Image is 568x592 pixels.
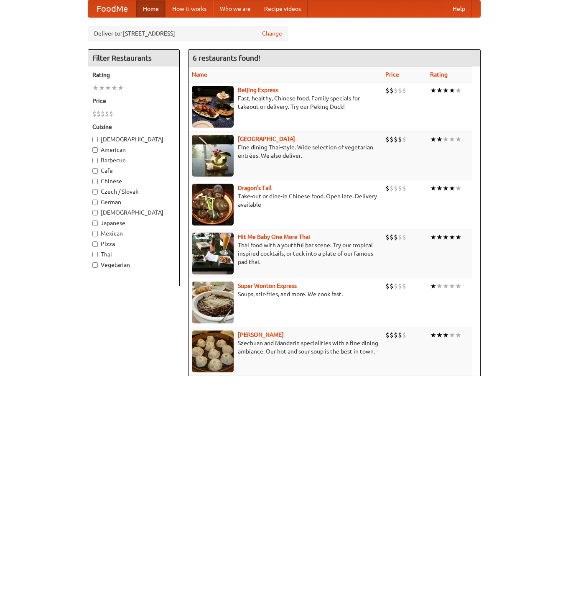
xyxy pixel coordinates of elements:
input: Mexican [92,231,98,236]
h5: Rating [92,71,175,79]
label: Japanese [92,219,175,227]
input: American [92,147,98,153]
li: $ [390,233,394,242]
a: [GEOGRAPHIC_DATA] [238,136,295,142]
li: ★ [436,331,443,340]
li: ★ [430,86,436,95]
li: $ [402,233,406,242]
img: beijing.jpg [192,86,234,128]
input: Japanese [92,220,98,226]
a: FoodMe [88,0,136,17]
li: $ [390,331,394,340]
p: Soups, stir-fries, and more. We cook fast. [192,290,379,298]
li: $ [385,233,390,242]
a: Rating [430,71,448,78]
label: Vegetarian [92,261,175,269]
a: Recipe videos [257,0,308,17]
li: $ [385,282,390,291]
li: ★ [436,184,443,193]
a: How it works [166,0,213,17]
li: ★ [443,331,449,340]
li: $ [390,86,394,95]
li: ★ [436,282,443,291]
a: Price [385,71,399,78]
label: German [92,198,175,206]
li: $ [390,135,394,144]
li: ★ [436,135,443,144]
li: ★ [111,83,117,92]
li: $ [402,282,406,291]
li: ★ [455,233,461,242]
li: $ [97,109,101,118]
li: $ [385,135,390,144]
label: [DEMOGRAPHIC_DATA] [92,208,175,217]
li: $ [402,331,406,340]
li: $ [398,233,402,242]
li: ★ [449,282,455,291]
label: American [92,146,175,154]
img: satay.jpg [192,135,234,177]
li: ★ [449,135,455,144]
a: [PERSON_NAME] [238,331,284,338]
li: $ [398,135,402,144]
input: Barbecue [92,158,98,163]
li: $ [92,109,97,118]
label: Cafe [92,167,175,175]
label: Barbecue [92,156,175,164]
li: $ [398,282,402,291]
li: ★ [436,233,443,242]
li: $ [394,331,398,340]
li: ★ [455,331,461,340]
a: Help [446,0,472,17]
li: $ [398,331,402,340]
li: ★ [449,184,455,193]
a: Home [136,0,166,17]
label: Pizza [92,240,175,248]
li: $ [394,86,398,95]
li: $ [101,109,105,118]
li: ★ [436,86,443,95]
li: $ [394,282,398,291]
li: ★ [105,83,111,92]
li: $ [402,135,406,144]
input: Czech / Slovak [92,189,98,195]
label: Chinese [92,177,175,185]
li: $ [398,184,402,193]
li: ★ [430,282,436,291]
li: ★ [455,135,461,144]
a: Name [192,71,207,78]
label: Thai [92,250,175,259]
li: $ [390,282,394,291]
input: Chinese [92,179,98,184]
ng-pluralize: 6 restaurants found! [193,54,260,62]
p: Fine dining Thai-style. Wide selection of vegetarian entrées. We also deliver. [192,143,379,160]
img: dragon.jpg [192,184,234,226]
a: Beijing Express [238,87,278,93]
li: $ [398,86,402,95]
li: $ [385,86,390,95]
li: ★ [430,135,436,144]
label: [DEMOGRAPHIC_DATA] [92,135,175,144]
input: [DEMOGRAPHIC_DATA] [92,210,98,215]
h5: Cuisine [92,123,175,131]
li: $ [394,233,398,242]
li: ★ [443,86,449,95]
li: ★ [430,331,436,340]
a: Hit Me Baby One More Thai [238,233,310,240]
li: $ [402,184,406,193]
h4: Filter Restaurants [88,50,179,67]
label: Mexican [92,229,175,238]
li: $ [390,184,394,193]
a: Dragon's Tail [238,185,272,191]
li: ★ [443,135,449,144]
li: ★ [449,233,455,242]
label: Czech / Slovak [92,187,175,196]
a: Super Wonton Express [238,282,297,289]
input: Thai [92,252,98,257]
p: Thai food with a youthful bar scene. Try our tropical inspired cocktails, or tuck into a plate of... [192,241,379,266]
